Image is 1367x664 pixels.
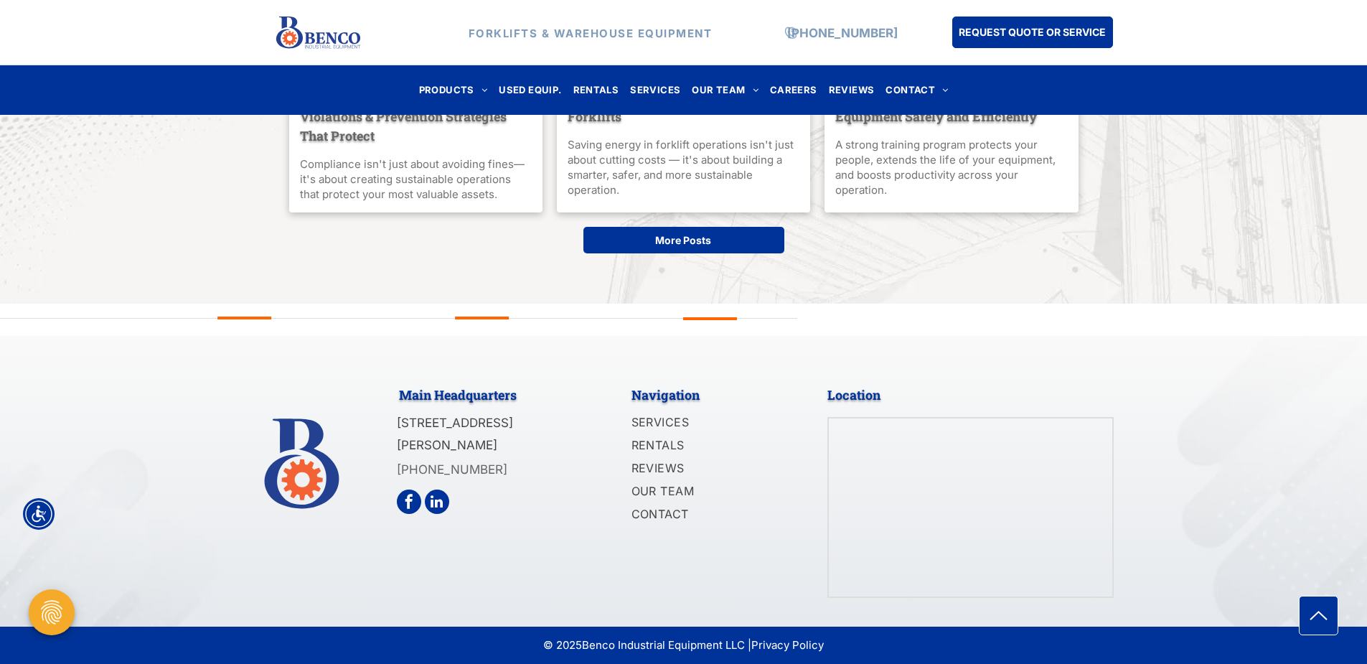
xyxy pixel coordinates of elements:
span: © 2025 [543,637,582,654]
div: Compliance isn't just about avoiding fines—it's about creating sustainable operations that protec... [300,156,532,202]
a: REVIEWS [823,80,880,100]
span: REQUEST QUOTE OR SERVICE [959,19,1106,45]
div: A strong training program protects your people, extends the life of your equipment, and boosts pr... [835,137,1067,197]
a: REVIEWS [631,458,786,481]
a: OUR TEAM [631,481,786,504]
a: CONTACT [631,504,786,527]
strong: FORKLIFTS & WAREHOUSE EQUIPMENT [469,26,713,39]
a: Privacy Policy [751,638,824,652]
a: RENTALS [568,80,625,100]
span: More Posts [655,227,711,253]
span: [STREET_ADDRESS][PERSON_NAME] [397,416,513,452]
a: PRODUCTS [413,80,494,100]
a: facebook [397,490,421,514]
a: [PHONE_NUMBER] [397,462,507,477]
a: SERVICES [631,412,786,435]
a: SERVICES [624,80,686,100]
span: Navigation [631,386,700,403]
a: linkedin [425,490,449,514]
a: Common OSHA Material Handling Violations & Prevention Strategies That Protect [300,88,532,146]
span: Location [827,386,880,403]
span: Benco Industrial Equipment LLC | [582,638,824,652]
div: Saving energy in forklift operations isn't just about cutting costs — it's about building a smart... [568,137,799,197]
span: Main Headquarters [399,386,517,403]
a: RENTALS [631,435,786,458]
a: USED EQUIP. [493,80,567,100]
a: CONTACT [880,80,954,100]
a: [PHONE_NUMBER] [787,25,898,39]
div: Accessibility Menu [23,498,55,530]
a: OUR TEAM [686,80,764,100]
a: CAREERS [764,80,823,100]
a: REQUEST QUOTE OR SERVICE [952,17,1113,48]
